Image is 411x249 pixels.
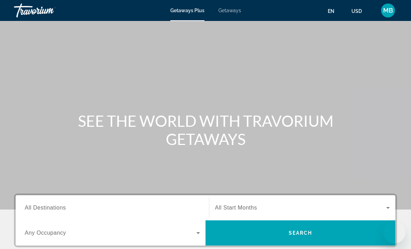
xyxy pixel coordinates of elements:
[25,205,66,211] span: All Destinations
[328,6,341,16] button: Change language
[25,204,200,212] input: Select destination
[328,8,334,14] span: en
[16,195,395,246] div: Search widget
[289,230,312,236] span: Search
[383,7,393,14] span: MB
[205,220,395,246] button: Search
[215,205,257,211] span: All Start Months
[218,8,241,13] a: Getaways
[25,230,66,236] span: Any Occupancy
[351,8,362,14] span: USD
[14,1,84,20] a: Travorium
[75,112,336,148] h1: SEE THE WORLD WITH TRAVORIUM GETAWAYS
[170,8,204,13] a: Getaways Plus
[383,221,405,243] iframe: Кнопка запуска окна обмена сообщениями
[379,3,397,18] button: User Menu
[351,6,369,16] button: Change currency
